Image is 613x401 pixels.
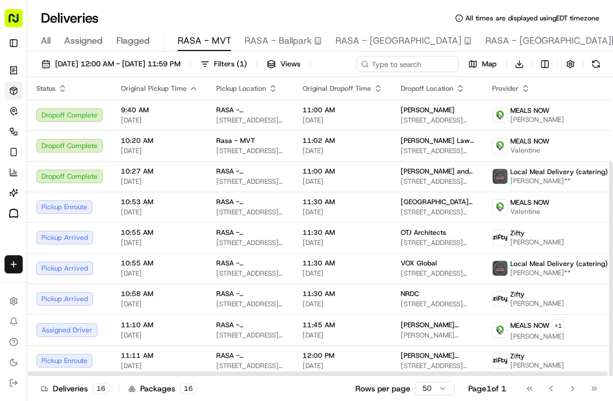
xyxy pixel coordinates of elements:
span: RASA - [GEOGRAPHIC_DATA][PERSON_NAME] [216,259,284,268]
span: 11:00 AM [303,105,383,115]
span: RASA - [GEOGRAPHIC_DATA][PERSON_NAME] [216,351,284,360]
span: [PERSON_NAME] [510,332,565,341]
span: MEALS NOW [510,198,549,207]
span: 10:27 AM [121,167,198,176]
span: [DATE] [303,299,383,309]
button: Views [262,56,305,72]
span: [DATE] [303,238,383,247]
button: Refresh [588,56,604,72]
span: RASA - [GEOGRAPHIC_DATA] [335,34,461,48]
span: RASA - [GEOGRAPHIC_DATA][PERSON_NAME] [216,105,284,115]
span: [STREET_ADDRESS][US_STATE][US_STATE] [401,146,474,155]
span: 11:00 AM [303,167,383,176]
span: NRDC [401,289,419,298]
span: MEALS NOW [510,321,549,330]
span: [STREET_ADDRESS][US_STATE] [216,299,284,309]
span: [GEOGRAPHIC_DATA][DEMOGRAPHIC_DATA] [401,197,474,206]
span: Status [36,84,56,93]
span: 11:30 AM [303,259,383,268]
span: [PERSON_NAME]** [510,176,608,185]
span: [PERSON_NAME] [401,105,455,115]
span: 11:11 AM [121,351,198,360]
span: [STREET_ADDRESS][US_STATE] [216,269,284,278]
div: 16 [180,383,197,394]
span: All times are displayed using EDT timezone [465,14,599,23]
span: [DATE] [303,331,383,340]
span: Original Dropoff Time [303,84,371,93]
img: melas_now_logo.png [493,138,507,153]
span: All [41,34,51,48]
span: [STREET_ADDRESS][US_STATE] [216,238,284,247]
span: [PERSON_NAME] [510,238,564,247]
span: [STREET_ADDRESS][US_STATE] [216,146,284,155]
span: [PERSON_NAME] [510,361,564,370]
h1: Deliveries [41,9,99,27]
span: 11:30 AM [303,289,383,298]
span: [STREET_ADDRESS][US_STATE] [216,116,284,125]
span: [DATE] [121,331,198,340]
span: RASA - [GEOGRAPHIC_DATA][PERSON_NAME] [216,289,284,298]
span: RASA - [GEOGRAPHIC_DATA][PERSON_NAME] [216,167,284,176]
span: [STREET_ADDRESS][US_STATE] [216,177,284,186]
span: 10:53 AM [121,197,198,206]
span: [DATE] [303,116,383,125]
div: 16 [93,383,110,394]
span: [PERSON_NAME] Law Group [401,136,474,145]
span: ( 1 ) [237,59,247,69]
span: [PERSON_NAME] [510,299,564,308]
span: [DATE] [303,177,383,186]
span: Zifty [510,290,524,299]
span: Map [482,59,497,69]
span: [DATE] [121,238,198,247]
p: Rows per page [355,383,410,394]
img: lmd_logo.png [493,261,507,276]
img: Toast logo [9,209,18,217]
span: Pickup Location [216,84,266,93]
img: lmd_logo.png [493,169,507,184]
img: zifty-logo-trans-sq.png [493,353,507,368]
img: melas_now_logo.png [493,108,507,123]
span: [DATE] [121,269,198,278]
span: [DATE] [121,299,198,309]
span: Local Meal Delivery (catering) [510,259,608,268]
span: [DATE] [303,146,383,155]
span: [PERSON_NAME] and [PERSON_NAME] [401,167,474,176]
div: Deliveries [41,383,110,394]
span: [DATE] [121,116,198,125]
span: [STREET_ADDRESS][US_STATE] [216,331,284,340]
input: Type to search [356,56,459,72]
span: RASA - [GEOGRAPHIC_DATA][PERSON_NAME] [216,228,284,237]
span: [PERSON_NAME]** [510,268,608,277]
span: Rasa - MVT [216,136,255,145]
span: 10:55 AM [121,259,198,268]
a: Toast [5,204,23,222]
span: 11:30 AM [303,228,383,237]
button: [DATE] 12:00 AM - [DATE] 11:59 PM [36,56,186,72]
span: [PERSON_NAME][GEOGRAPHIC_DATA] Office Building - Judiciary [401,320,474,330]
span: [STREET_ADDRESS][US_STATE] [401,299,474,309]
span: [DATE] [121,146,198,155]
span: [DATE] [303,269,383,278]
button: +1 [552,319,565,332]
span: RASA - Ballpark [245,34,312,48]
span: Original Pickup Time [121,84,187,93]
span: Views [280,59,300,69]
span: [DATE] [121,361,198,370]
span: Flagged [116,34,150,48]
span: 11:10 AM [121,320,198,330]
span: MEALS NOW [510,106,549,115]
span: RASA - MVT [178,34,231,48]
span: 12:00 PM [303,351,383,360]
span: RASA - [GEOGRAPHIC_DATA][PERSON_NAME] [216,320,284,330]
span: Local Meal Delivery (catering) [510,167,608,176]
span: Zifty [510,352,524,361]
span: 9:40 AM [121,105,198,115]
span: [DATE] [121,208,198,217]
span: [STREET_ADDRESS][US_STATE] [216,361,284,370]
span: 10:55 AM [121,228,198,237]
span: OTJ Architects [401,228,446,237]
span: [STREET_ADDRESS][US_STATE] [401,269,474,278]
span: [STREET_ADDRESS][US_STATE] [401,238,474,247]
span: 11:02 AM [303,136,383,145]
span: [PERSON_NAME] [510,115,564,124]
